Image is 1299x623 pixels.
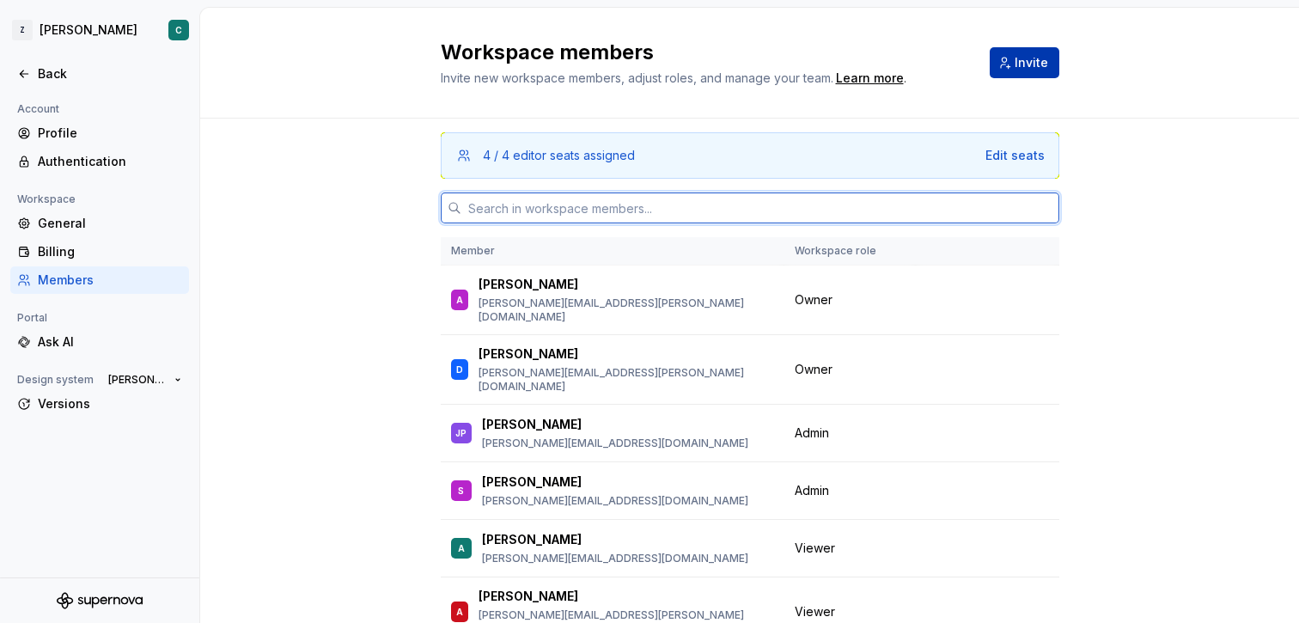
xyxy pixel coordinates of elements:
[479,345,578,363] p: [PERSON_NAME]
[10,60,189,88] a: Back
[10,370,101,390] div: Design system
[10,148,189,175] a: Authentication
[441,70,833,85] span: Invite new workspace members, adjust roles, and manage your team.
[1015,54,1048,71] span: Invite
[833,72,906,85] span: .
[456,361,463,378] div: D
[795,361,832,378] span: Owner
[795,291,832,308] span: Owner
[784,237,916,266] th: Workspace role
[479,296,774,324] p: [PERSON_NAME][EMAIL_ADDRESS][PERSON_NAME][DOMAIN_NAME]
[795,540,835,557] span: Viewer
[10,390,189,418] a: Versions
[38,395,182,412] div: Versions
[38,243,182,260] div: Billing
[482,473,582,491] p: [PERSON_NAME]
[483,147,635,164] div: 4 / 4 editor seats assigned
[456,603,463,620] div: A
[38,125,182,142] div: Profile
[482,494,748,508] p: [PERSON_NAME][EMAIL_ADDRESS][DOMAIN_NAME]
[985,147,1045,164] button: Edit seats
[795,482,829,499] span: Admin
[108,373,168,387] span: [PERSON_NAME]
[482,531,582,548] p: [PERSON_NAME]
[12,20,33,40] div: Z
[458,540,465,557] div: A
[482,437,748,450] p: [PERSON_NAME][EMAIL_ADDRESS][DOMAIN_NAME]
[479,366,774,394] p: [PERSON_NAME][EMAIL_ADDRESS][PERSON_NAME][DOMAIN_NAME]
[38,215,182,232] div: General
[57,592,143,609] svg: Supernova Logo
[455,424,467,442] div: JP
[10,99,66,119] div: Account
[479,588,578,605] p: [PERSON_NAME]
[10,308,54,328] div: Portal
[38,65,182,82] div: Back
[10,210,189,237] a: General
[38,272,182,289] div: Members
[3,11,196,49] button: Z[PERSON_NAME]C
[990,47,1059,78] button: Invite
[38,333,182,351] div: Ask AI
[482,416,582,433] p: [PERSON_NAME]
[479,276,578,293] p: [PERSON_NAME]
[461,192,1059,223] input: Search in workspace members...
[10,119,189,147] a: Profile
[40,21,137,39] div: [PERSON_NAME]
[38,153,182,170] div: Authentication
[456,291,463,308] div: A
[795,424,829,442] span: Admin
[10,266,189,294] a: Members
[175,23,182,37] div: C
[482,552,748,565] p: [PERSON_NAME][EMAIL_ADDRESS][DOMAIN_NAME]
[10,189,82,210] div: Workspace
[795,603,835,620] span: Viewer
[836,70,904,87] a: Learn more
[10,328,189,356] a: Ask AI
[441,39,969,66] h2: Workspace members
[441,237,784,266] th: Member
[10,238,189,266] a: Billing
[458,482,464,499] div: S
